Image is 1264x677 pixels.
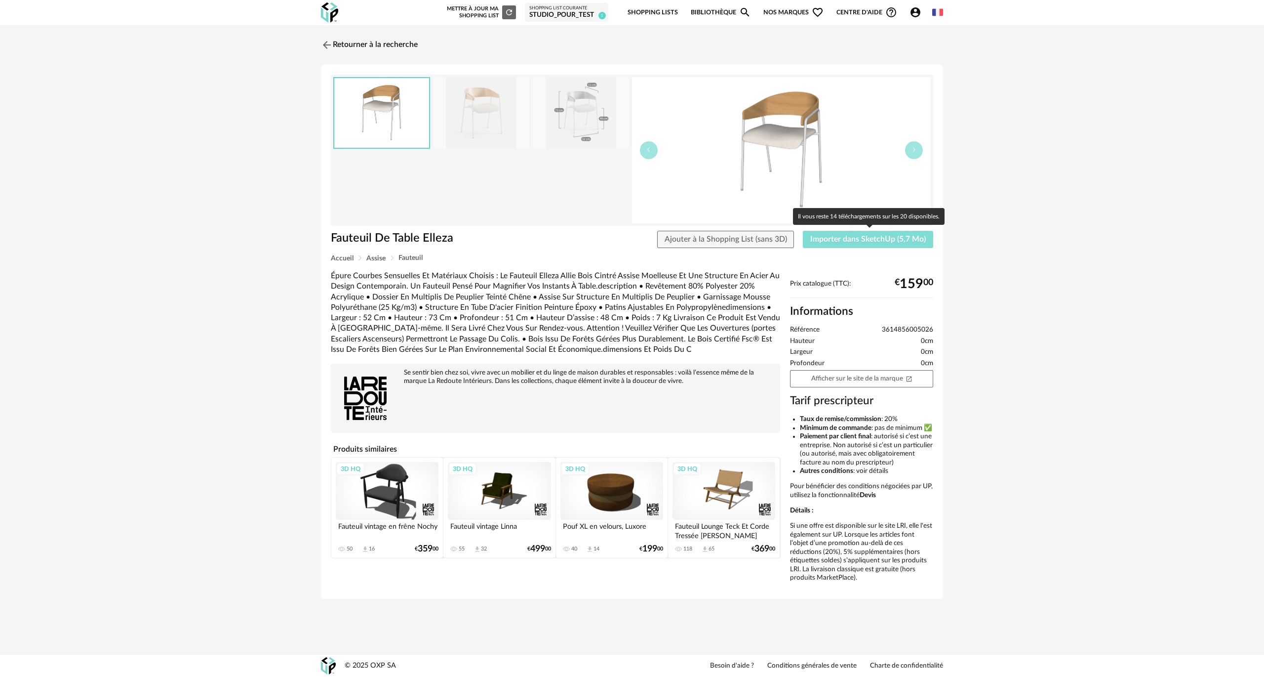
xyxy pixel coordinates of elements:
div: 55 [459,546,465,552]
span: Download icon [361,546,369,553]
div: Il vous reste 14 téléchargements sur les 20 disponibles. [793,208,945,225]
a: 3D HQ Fauteuil vintage en frêne Nochy 50 Download icon 16 €35900 [331,458,443,558]
span: 0cm [921,348,933,357]
div: Breadcrumb [331,254,933,262]
img: thumbnail.png [334,78,429,148]
div: 3D HQ [673,463,702,475]
div: Épure Courbes Sensuelles Et Matériaux Choisis : Le Fauteuil Elleza Allie Bois Cintré Assise Moell... [331,271,780,355]
span: Download icon [701,546,709,553]
span: 3614856005026 [882,326,933,335]
span: 159 [900,280,923,288]
div: € 00 [527,546,551,552]
span: 359 [418,546,433,552]
li: : 20% [800,415,933,424]
div: 50 [347,546,353,552]
h3: Tarif prescripteur [790,394,933,408]
b: Devis [860,492,876,499]
span: Ajouter à la Shopping List (sans 3D) [665,235,787,243]
span: Nos marques [763,1,824,24]
div: Se sentir bien chez soi, vivre avec un mobilier et du linge de maison durables et responsables : ... [336,369,775,385]
a: BibliothèqueMagnify icon [691,1,751,24]
img: fr [932,7,943,18]
div: 16 [369,546,375,552]
div: Fauteuil vintage Linna [448,520,551,540]
a: Afficher sur le site de la marqueOpen In New icon [790,370,933,387]
div: 3D HQ [561,463,590,475]
span: Assise [366,255,386,262]
img: OXP [321,657,336,675]
span: Hauteur [790,337,815,346]
span: 1 [598,12,606,19]
p: Pour bénéficier des conditions négociées par UP, utilisez la fonctionnalité [790,482,933,500]
div: © 2025 OXP SA [345,661,396,671]
h2: Informations [790,304,933,319]
div: € 00 [639,546,663,552]
span: Refresh icon [505,9,513,15]
div: € 00 [415,546,438,552]
span: Heart Outline icon [812,6,824,18]
img: OXP [321,2,338,23]
b: Paiement par client final [800,433,871,440]
img: 8c653fe508ff64b5a4496361a8d5c9aa.jpg [434,78,529,148]
div: 32 [481,546,487,552]
span: 499 [530,546,545,552]
div: 65 [709,546,714,552]
b: Détails : [790,507,813,514]
div: € 00 [895,280,933,288]
li: : voir détails [800,467,933,476]
span: Importer dans SketchUp (5,7 Mo) [810,235,926,243]
span: Largeur [790,348,813,357]
span: Download icon [586,546,593,553]
b: Minimum de commande [800,424,871,431]
span: Accueil [331,255,354,262]
span: Profondeur [790,359,825,368]
a: Besoin d'aide ? [710,662,754,671]
span: Référence [790,326,820,335]
span: 0cm [921,359,933,368]
button: Ajouter à la Shopping List (sans 3D) [657,231,794,249]
h4: Produits similaires [331,442,780,457]
h1: Fauteuil De Table Elleza [331,231,576,246]
a: Conditions générales de vente [767,662,857,671]
div: Pouf XL en velours, Luxore [560,520,663,540]
div: Fauteuil Lounge Teck Et Corde Tressée [PERSON_NAME] [672,520,775,540]
div: 3D HQ [448,463,477,475]
div: Shopping List courante [529,5,604,11]
a: Shopping List courante STUDIO_POUR_TEST 1 [529,5,604,20]
a: Charte de confidentialité [870,662,943,671]
div: 40 [571,546,577,552]
span: 369 [754,546,769,552]
span: Account Circle icon [909,6,926,18]
b: Autres conditions [800,467,853,474]
a: Shopping Lists [628,1,678,24]
div: 14 [593,546,599,552]
div: Fauteuil vintage en frêne Nochy [336,520,438,540]
span: 0cm [921,337,933,346]
span: Magnify icon [739,6,751,18]
button: Importer dans SketchUp (5,7 Mo) [803,231,933,249]
li: : pas de minimum ✅ [800,424,933,433]
div: STUDIO_POUR_TEST [529,11,604,20]
span: Open In New icon [906,375,912,381]
img: svg+xml;base64,PHN2ZyB3aWR0aD0iMjQiIGhlaWdodD0iMjQiIHZpZXdCb3g9IjAgMCAyNCAyNCIgZmlsbD0ibm9uZSIgeG... [321,39,333,51]
div: 3D HQ [336,463,365,475]
span: Help Circle Outline icon [885,6,897,18]
div: € 00 [751,546,775,552]
span: Centre d'aideHelp Circle Outline icon [836,6,897,18]
img: e1002eec5f7186ec8d774c073560446b.jpg [533,78,629,148]
b: Taux de remise/commission [800,416,881,423]
a: 3D HQ Pouf XL en velours, Luxore 40 Download icon 14 €19900 [556,458,668,558]
a: 3D HQ Fauteuil vintage Linna 55 Download icon 32 €49900 [443,458,555,558]
img: brand logo [336,369,395,428]
div: Mettre à jour ma Shopping List [445,5,516,19]
a: Retourner à la recherche [321,34,418,56]
a: 3D HQ Fauteuil Lounge Teck Et Corde Tressée [PERSON_NAME] 118 Download icon 65 €36900 [668,458,780,558]
span: Account Circle icon [909,6,921,18]
div: Prix catalogue (TTC): [790,280,933,298]
p: Si une offre est disponible sur le site LRI, elle l'est également sur UP. Lorsque les articles fo... [790,522,933,583]
img: thumbnail.png [632,77,931,223]
span: Download icon [474,546,481,553]
div: 118 [683,546,692,552]
span: 199 [642,546,657,552]
li: : autorisé si c’est une entreprise. Non autorisé si c’est un particulier (ou autorisé, mais avec ... [800,432,933,467]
